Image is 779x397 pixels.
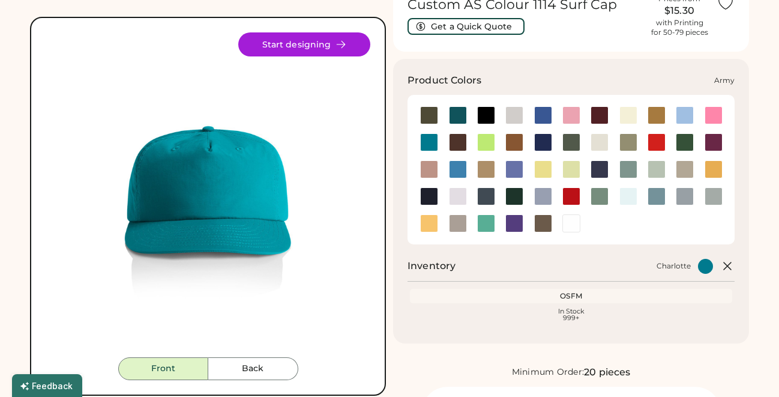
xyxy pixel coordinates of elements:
div: $15.30 [649,4,709,18]
div: Minimum Order: [512,366,585,378]
img: 1114 - Charlotte Front Image [46,32,370,357]
div: OSFM [412,291,730,301]
div: 1114 Style Image [46,32,370,357]
h2: Inventory [408,259,456,273]
div: In Stock 999+ [412,308,730,321]
div: with Printing for 50-79 pieces [651,18,708,37]
div: Charlotte [657,261,691,271]
div: 20 pieces [584,365,630,380]
button: Back [208,357,298,380]
button: Start designing [238,32,370,56]
button: Front [118,357,208,380]
button: Get a Quick Quote [408,18,525,35]
iframe: Front Chat [722,343,774,395]
h3: Product Colors [408,73,481,88]
div: Army [714,76,735,85]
